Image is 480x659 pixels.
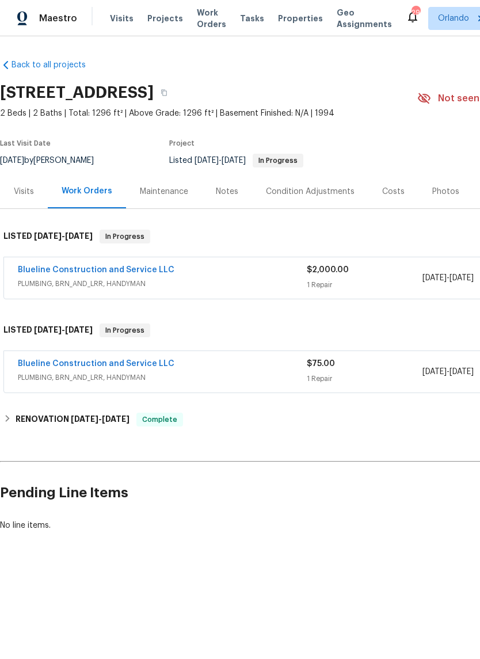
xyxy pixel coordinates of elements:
span: Orlando [438,13,469,24]
div: Condition Adjustments [266,186,355,197]
span: Projects [147,13,183,24]
div: 1 Repair [307,279,422,291]
span: Properties [278,13,323,24]
span: Geo Assignments [337,7,392,30]
span: [DATE] [71,415,98,423]
span: [DATE] [422,368,447,376]
span: [DATE] [65,326,93,334]
span: - [422,366,474,378]
div: Maintenance [140,186,188,197]
span: $75.00 [307,360,335,368]
span: $2,000.00 [307,266,349,274]
span: - [195,157,246,165]
span: - [34,232,93,240]
span: [DATE] [222,157,246,165]
span: [DATE] [102,415,129,423]
span: [DATE] [449,368,474,376]
div: Notes [216,186,238,197]
span: PLUMBING, BRN_AND_LRR, HANDYMAN [18,278,307,289]
span: Listed [169,157,303,165]
span: Visits [110,13,134,24]
h6: LISTED [3,230,93,243]
div: Photos [432,186,459,197]
span: Tasks [240,14,264,22]
span: [DATE] [34,326,62,334]
div: Costs [382,186,405,197]
div: 29 [412,7,420,18]
span: [DATE] [65,232,93,240]
span: PLUMBING, BRN_AND_LRR, HANDYMAN [18,372,307,383]
span: - [34,326,93,334]
span: Project [169,140,195,147]
a: Blueline Construction and Service LLC [18,266,174,274]
h6: LISTED [3,323,93,337]
div: 1 Repair [307,373,422,384]
span: Work Orders [197,7,226,30]
span: [DATE] [422,274,447,282]
span: - [422,272,474,284]
span: In Progress [101,325,149,336]
span: In Progress [254,157,302,164]
span: Complete [138,414,182,425]
span: [DATE] [34,232,62,240]
span: [DATE] [449,274,474,282]
span: - [71,415,129,423]
span: Maestro [39,13,77,24]
span: [DATE] [195,157,219,165]
h6: RENOVATION [16,413,129,426]
div: Work Orders [62,185,112,197]
a: Blueline Construction and Service LLC [18,360,174,368]
div: Visits [14,186,34,197]
span: In Progress [101,231,149,242]
button: Copy Address [154,82,174,103]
